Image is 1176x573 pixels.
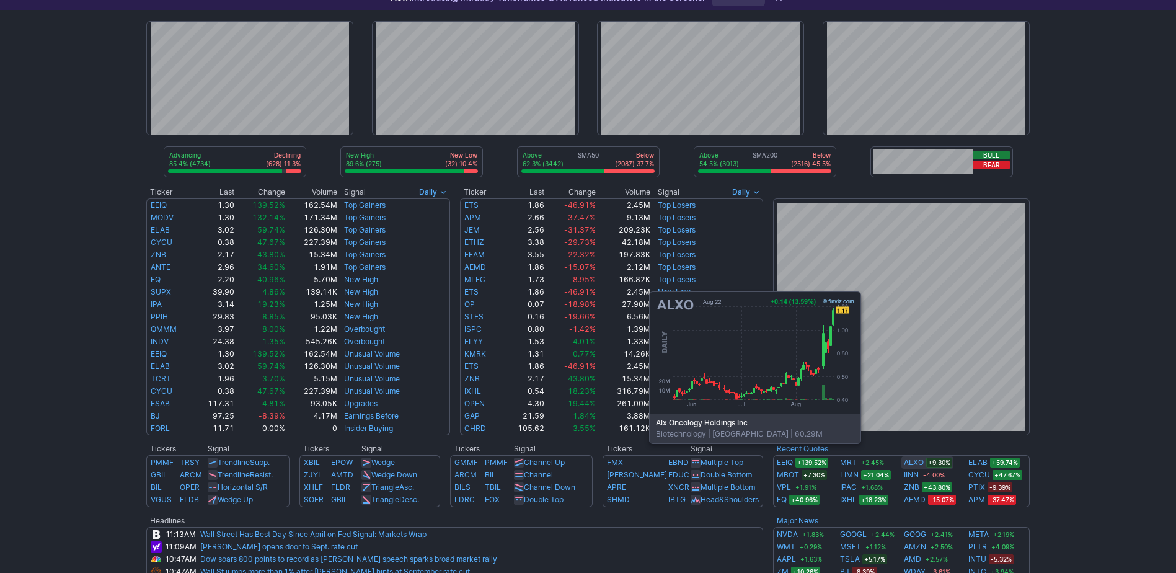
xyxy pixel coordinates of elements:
a: Top Losers [658,225,696,234]
span: 59.74% [257,362,285,371]
a: Wall Street Has Best Day Since April on Fed Signal: Markets Wrap [200,530,427,539]
td: 42.18M [596,236,651,249]
span: -46.91% [564,200,596,210]
a: PTIX [968,481,985,494]
a: BILS [454,482,471,492]
td: 0.38 [193,385,235,398]
a: OPER [180,482,200,492]
span: 40.96% [257,275,285,284]
span: -46.91% [564,287,596,296]
span: 0.77% [573,349,596,358]
span: -8.95% [569,275,596,284]
button: Bear [973,161,1010,169]
p: (2516) 45.5% [791,159,831,168]
a: AMTD [331,470,353,479]
td: 2.17 [502,373,546,385]
a: FLYY [464,337,483,346]
a: APRE [607,482,626,492]
a: Double Bottom [701,470,752,479]
p: (2087) 37.7% [615,159,654,168]
a: APM [464,213,481,222]
td: 2.45M [596,360,651,373]
a: VPL [777,481,791,494]
a: Top Gainers [344,213,386,222]
a: SOFR [304,495,324,504]
a: ARCM [180,470,202,479]
a: EPOW [331,458,353,467]
th: Volume [286,186,338,198]
a: CYCU [151,386,172,396]
td: 4.17M [286,410,338,422]
a: Channel [524,470,553,479]
td: 1.22M [286,323,338,335]
a: ETS [464,287,479,296]
td: 21.59 [502,410,546,422]
td: 97.25 [193,410,235,422]
td: 171.34M [286,211,338,224]
a: OPEN [464,399,485,408]
button: Signals interval [729,186,763,198]
td: 0.54 [502,385,546,398]
a: ELAB [151,225,170,234]
span: -46.91% [564,362,596,371]
a: Top Gainers [344,238,386,247]
td: 1.96 [193,373,235,385]
th: Ticker [460,186,502,198]
a: New High [344,287,378,296]
a: Top Gainers [344,200,386,210]
span: 132.14% [252,213,285,222]
a: New High [344,312,378,321]
a: ZNB [904,481,919,494]
span: 4.86% [262,287,285,296]
a: LIMN [840,469,859,481]
a: Unusual Volume [344,374,400,383]
span: Trendline [218,470,250,479]
a: Head&Shoulders [701,495,759,504]
a: GOOG [904,528,926,541]
a: KMRK [464,349,486,358]
a: Overbought [344,337,385,346]
a: CYCU [151,238,172,247]
a: LDRC [454,495,475,504]
span: -31.37% [564,225,596,234]
th: Last [502,186,546,198]
button: Bull [973,151,1010,159]
a: VGUS [151,495,172,504]
a: [PERSON_NAME] opens door to Sept. rate cut [200,542,358,551]
a: OP [464,300,475,309]
span: -18.98% [564,300,596,309]
span: -15.07% [564,262,596,272]
a: Major News [777,516,818,525]
a: Overbought [344,324,385,334]
a: XNCR [668,482,689,492]
a: MBOT [777,469,799,481]
p: 85.4% (4734) [169,159,211,168]
a: Insider Buying [344,424,393,433]
a: ZNB [151,250,166,259]
a: Wedge Up [218,495,253,504]
a: MLEC [464,275,485,284]
p: (32) 10.4% [445,159,477,168]
a: EEIQ [777,456,793,469]
span: -8.39% [259,411,285,420]
a: TrendlineSupp. [218,458,270,467]
td: 1.33M [596,335,651,348]
span: 43.80% [568,374,596,383]
a: EEIQ [151,200,167,210]
a: XHLF [304,482,323,492]
a: Multiple Top [701,458,743,467]
p: Above [699,151,739,159]
td: 1.25M [286,298,338,311]
td: 5.15M [286,373,338,385]
td: 29.83 [193,311,235,323]
a: XBIL [304,458,320,467]
td: 5.70M [286,273,338,286]
span: Daily [419,186,437,198]
td: 545.26K [286,335,338,348]
td: 316.79M [596,385,651,398]
a: Top Losers [658,275,696,284]
span: 34.60% [257,262,285,272]
a: Top Losers [658,250,696,259]
span: 1.84% [573,411,596,420]
a: Wedge [371,458,395,467]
